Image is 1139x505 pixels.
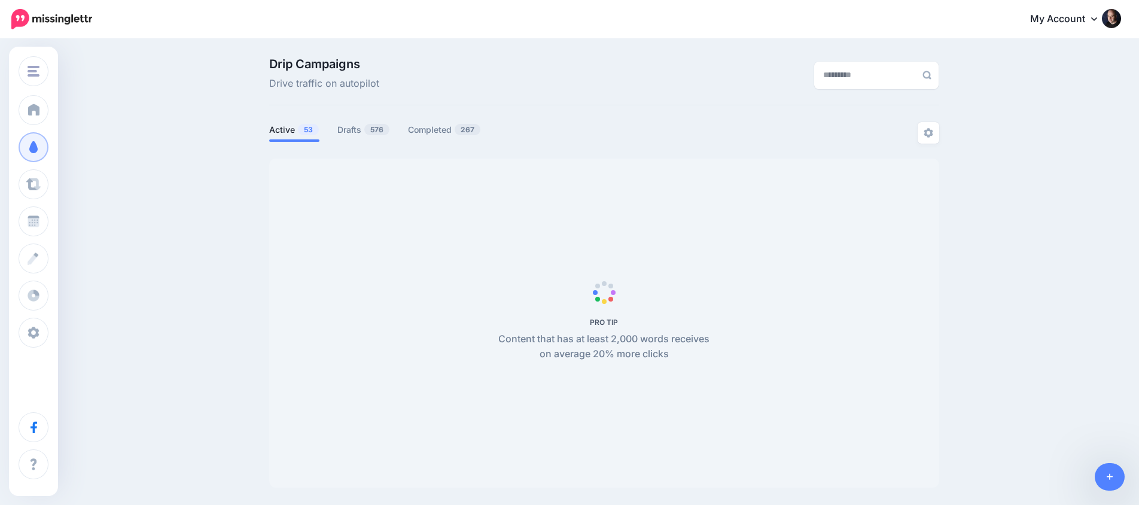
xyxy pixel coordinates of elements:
a: Active53 [269,123,319,137]
p: Content that has at least 2,000 words receives on average 20% more clicks [492,331,716,363]
img: search-grey-6.png [922,71,931,80]
img: Missinglettr [11,9,92,29]
span: Drip Campaigns [269,58,379,70]
span: 267 [455,124,480,135]
img: menu.png [28,66,39,77]
span: 576 [364,124,389,135]
h5: PRO TIP [492,318,716,327]
a: Drafts576 [337,123,390,137]
a: My Account [1018,5,1121,34]
span: Drive traffic on autopilot [269,76,379,92]
span: 53 [298,124,319,135]
a: Completed267 [408,123,481,137]
img: settings-grey.png [924,128,933,138]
